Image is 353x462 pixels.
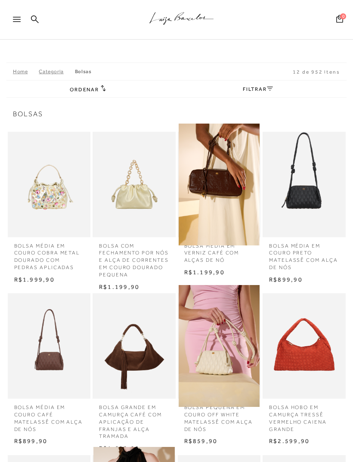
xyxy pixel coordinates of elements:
a: BOLSA COM FECHAMENTO POR NÓS E ALÇA DE CORRENTES EM COURO DOURADO PEQUENA [93,237,176,279]
a: BOLSA HOBO EM CAMURÇA TRESSÊ VERMELHO CAIENA GRANDE [263,399,346,433]
img: BOLSA GRANDE EM CAMURÇA CAFÉ COM APLICAÇÃO DE FRANJAS E ALÇA TRAMADA [93,285,175,407]
a: BOLSA MÉDIA EM VERNIZ CAFÉ COM ALÇAS DE NÓ [178,237,261,264]
a: BOLSA MÉDIA EM COURO COBRA METAL DOURADO COM PEDRAS APLICADAS [8,237,91,271]
a: Bolsas [75,68,92,74]
img: BOLSA HOBO EM CAMURÇA TRESSÊ VERMELHO CAIENA GRANDE [263,285,345,407]
img: BOLSA MÉDIA EM COURO PRETO MATELASSÊ COM ALÇA DE NÓS [263,124,345,245]
img: BOLSA COM FECHAMENTO POR NÓS E ALÇA DE CORRENTES EM COURO DOURADO PEQUENA [93,124,175,245]
span: R$899,90 [269,276,303,283]
a: BOLSA COM FECHAMENTO POR NÓS E ALÇA DE CORRENTES EM COURO DOURADO PEQUENA BOLSA COM FECHAMENTO PO... [93,124,175,245]
a: BOLSA MÉDIA EM COURO CAFÉ MATELASSÊ COM ALÇA DE NÓS BOLSA MÉDIA EM COURO CAFÉ MATELASSÊ COM ALÇA ... [9,285,90,407]
span: 12 de 952 itens [293,69,340,75]
span: R$899,90 [14,437,48,444]
a: Home [13,68,39,74]
img: BOLSA MÉDIA EM VERNIZ CAFÉ COM ALÇAS DE NÓ [179,124,260,245]
a: BOLSA GRANDE EM CAMURÇA CAFÉ COM APLICAÇÃO DE FRANJAS E ALÇA TRAMADA BOLSA GRANDE EM CAMURÇA CAFÉ... [93,285,175,407]
a: FILTRAR [243,86,273,92]
a: BOLSA MÉDIA EM COURO COBRA METAL DOURADO COM PEDRAS APLICADAS BOLSA MÉDIA EM COURO COBRA METAL DO... [9,124,90,245]
span: R$859,90 [184,437,218,444]
span: R$1.699,90 [99,445,139,452]
span: R$1.999,90 [14,276,55,283]
a: BOLSA MÉDIA EM COURO PRETO MATELASSÊ COM ALÇA DE NÓS BOLSA MÉDIA EM COURO PRETO MATELASSÊ COM ALÇ... [263,124,345,245]
a: BOLSA MÉDIA EM COURO PRETO MATELASSÊ COM ALÇA DE NÓS [263,237,346,271]
span: R$1.199,90 [99,283,139,290]
a: BOLSA PEQUENA EM COURO OFF WHITE MATELASSÊ COM ALÇA DE NÓS BOLSA PEQUENA EM COURO OFF WHITE MATEL... [179,285,260,407]
span: R$1.199,90 [184,269,225,276]
img: BOLSA MÉDIA EM COURO CAFÉ MATELASSÊ COM ALÇA DE NÓS [9,285,90,407]
a: BOLSA MÉDIA EM COURO CAFÉ MATELASSÊ COM ALÇA DE NÓS [8,399,91,433]
img: BOLSA PEQUENA EM COURO OFF WHITE MATELASSÊ COM ALÇA DE NÓS [179,285,260,407]
a: BOLSA GRANDE EM CAMURÇA CAFÉ COM APLICAÇÃO DE FRANJAS E ALÇA TRAMADA [93,399,176,440]
button: 0 [334,14,346,26]
span: Ordenar [70,87,99,93]
a: BOLSA HOBO EM CAMURÇA TRESSÊ VERMELHO CAIENA GRANDE BOLSA HOBO EM CAMURÇA TRESSÊ VERMELHO CAIENA ... [263,285,345,407]
span: 0 [340,13,346,19]
a: BOLSA PEQUENA EM COURO OFF WHITE MATELASSÊ COM ALÇA DE NÓS [178,399,261,433]
a: Categoria [39,68,74,74]
span: R$2.599,90 [269,437,310,444]
img: BOLSA MÉDIA EM COURO COBRA METAL DOURADO COM PEDRAS APLICADAS [9,124,90,245]
a: BOLSA MÉDIA EM VERNIZ CAFÉ COM ALÇAS DE NÓ BOLSA MÉDIA EM VERNIZ CAFÉ COM ALÇAS DE NÓ [179,124,260,245]
span: Bolsas [13,111,340,118]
